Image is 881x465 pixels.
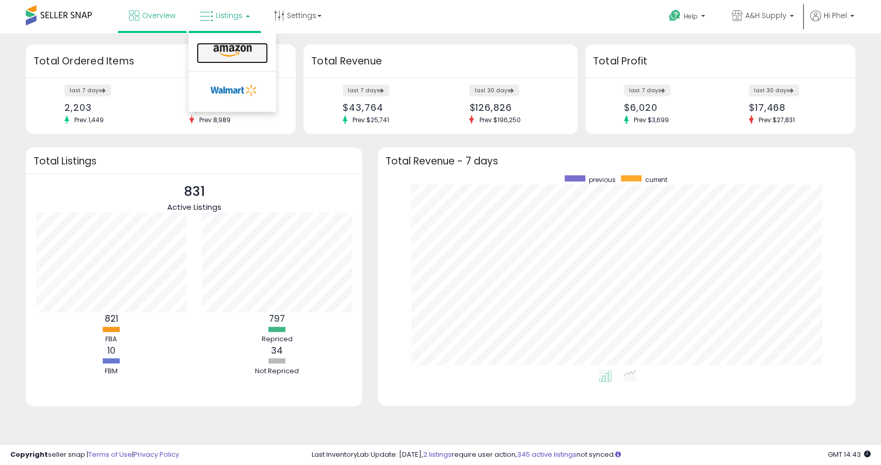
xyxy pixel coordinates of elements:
i: Get Help [668,9,681,22]
div: 6,411 [189,102,278,113]
div: FBM [81,367,142,376]
a: Help [661,2,715,34]
div: Repriced [246,335,308,344]
div: 2,203 [65,102,153,113]
a: 345 active listings [517,450,576,459]
h3: Total Profit [593,54,847,69]
span: Listings [216,10,243,21]
div: Last InventoryLab Update: [DATE], require user action, not synced. [311,450,871,460]
label: last 30 days [469,85,519,96]
span: A&H Supply [745,10,787,21]
a: Hi Phel [810,10,854,34]
span: Prev: $25,741 [347,115,394,124]
a: 2 listings [423,450,451,459]
span: Prev: $27,831 [754,115,800,124]
b: 10 [107,344,116,357]
b: 821 [105,312,118,325]
span: current [645,175,667,184]
strong: Copyright [10,450,48,459]
div: $6,020 [624,102,712,113]
div: $126,826 [469,102,559,113]
h3: Total Ordered Items [34,54,288,69]
label: last 7 days [624,85,670,96]
div: FBA [81,335,142,344]
a: Terms of Use [88,450,132,459]
span: Prev: $3,699 [629,115,674,124]
span: Prev: 8,989 [194,115,236,124]
label: last 7 days [343,85,389,96]
h3: Total Revenue [311,54,570,69]
span: 2025-08-12 14:43 GMT [828,450,871,459]
span: Help [684,12,698,21]
span: Overview [142,10,175,21]
p: 831 [167,182,221,202]
span: Prev: $196,250 [474,115,525,124]
label: last 30 days [749,85,799,96]
div: Not Repriced [246,367,308,376]
a: Privacy Policy [134,450,179,459]
span: Active Listings [167,202,221,212]
b: 797 [269,312,285,325]
i: Click here to read more about un-synced listings. [615,451,620,458]
b: 34 [271,344,283,357]
span: previous [589,175,616,184]
label: last 7 days [65,85,111,96]
h3: Total Listings [34,157,355,165]
span: Prev: 1,449 [69,115,109,124]
h3: Total Revenue - 7 days [386,157,847,165]
div: $43,764 [343,102,433,113]
span: Hi Phel [824,10,847,21]
div: seller snap | | [10,450,179,460]
div: $17,468 [749,102,837,113]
